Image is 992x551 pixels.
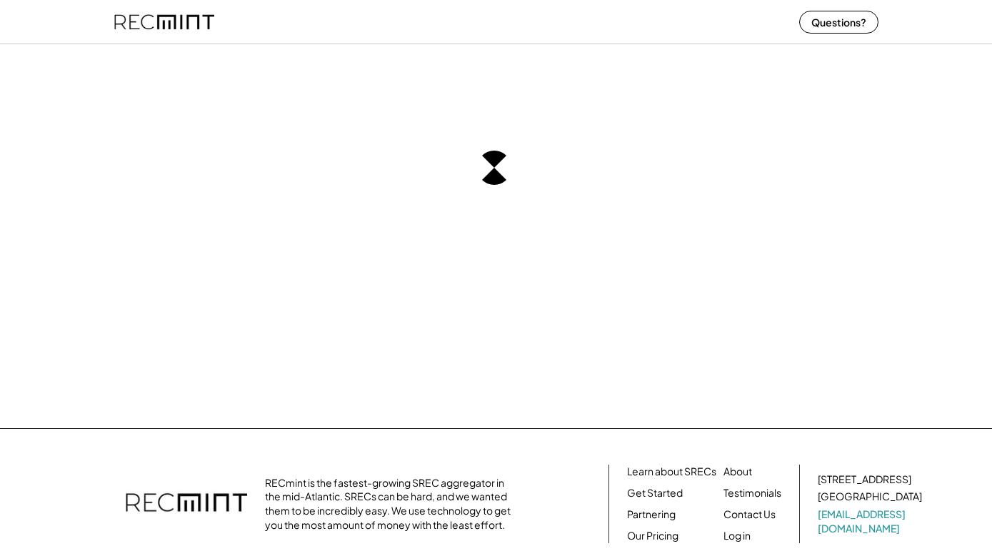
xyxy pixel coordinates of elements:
a: Learn about SRECs [627,465,716,479]
div: [STREET_ADDRESS] [818,472,911,487]
img: recmint-logotype%403x.png [126,479,247,529]
a: Log in [723,529,751,543]
a: [EMAIL_ADDRESS][DOMAIN_NAME] [818,507,925,535]
div: RECmint is the fastest-growing SREC aggregator in the mid-Atlantic. SRECs can be hard, and we wan... [265,476,518,532]
img: recmint-logotype%403x%20%281%29.jpeg [114,3,214,41]
a: Our Pricing [627,529,678,543]
a: Contact Us [723,507,776,522]
div: [GEOGRAPHIC_DATA] [818,490,922,504]
a: Testimonials [723,486,781,500]
a: Get Started [627,486,683,500]
a: Partnering [627,507,676,522]
a: About [723,465,752,479]
button: Questions? [799,11,878,34]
